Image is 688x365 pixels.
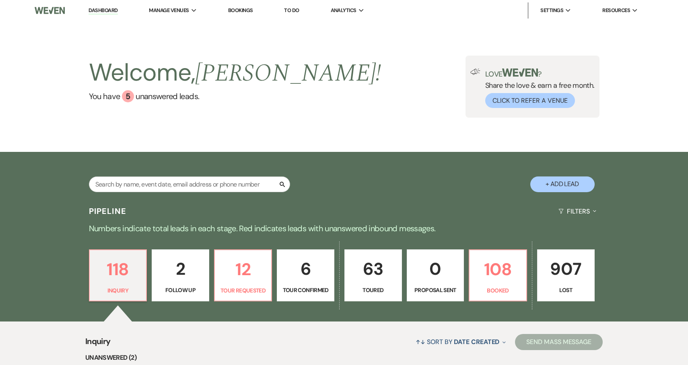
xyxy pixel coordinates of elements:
p: Toured [350,286,397,294]
p: Lost [542,286,589,294]
li: Unanswered (2) [85,353,603,363]
button: Click to Refer a Venue [485,93,575,108]
button: Send Mass Message [515,334,603,350]
p: Follow Up [157,286,204,294]
span: Inquiry [85,335,111,353]
span: Manage Venues [149,6,189,15]
img: Weven Logo [35,2,65,19]
p: 118 [95,256,142,283]
button: Filters [555,201,599,222]
a: You have 5 unanswered leads. [89,90,381,102]
a: Dashboard [89,7,117,15]
p: Inquiry [95,286,142,295]
p: 0 [412,255,459,282]
div: Share the love & earn a free month. [480,68,595,108]
a: To Do [284,7,299,14]
span: Settings [540,6,563,15]
p: Love ? [485,68,595,78]
a: 0Proposal Sent [407,249,464,302]
h2: Welcome, [89,56,381,90]
button: + Add Lead [530,176,595,192]
span: [PERSON_NAME] ! [195,55,381,92]
a: 907Lost [537,249,595,302]
p: 6 [282,255,329,282]
p: 2 [157,255,204,282]
div: 5 [122,90,134,102]
p: Numbers indicate total leads in each stage. Red indicates leads with unanswered inbound messages. [54,222,634,235]
a: 118Inquiry [89,249,147,302]
p: Proposal Sent [412,286,459,294]
h3: Pipeline [89,205,127,217]
a: 2Follow Up [152,249,209,302]
p: 63 [350,255,397,282]
a: 6Tour Confirmed [277,249,334,302]
span: ↑↓ [416,338,425,346]
img: weven-logo-green.svg [502,68,538,77]
span: Analytics [331,6,356,15]
button: Sort By Date Created [412,331,509,353]
p: Tour Requested [220,286,267,295]
a: 63Toured [344,249,402,302]
p: 907 [542,255,589,282]
a: 108Booked [469,249,527,302]
a: Bookings [228,7,253,14]
p: Booked [474,286,521,295]
p: 108 [474,256,521,283]
span: Date Created [454,338,499,346]
span: Resources [602,6,630,15]
p: 12 [220,256,267,283]
input: Search by name, event date, email address or phone number [89,176,290,192]
p: Tour Confirmed [282,286,329,294]
img: loud-speaker-illustration.svg [470,68,480,75]
a: 12Tour Requested [214,249,272,302]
